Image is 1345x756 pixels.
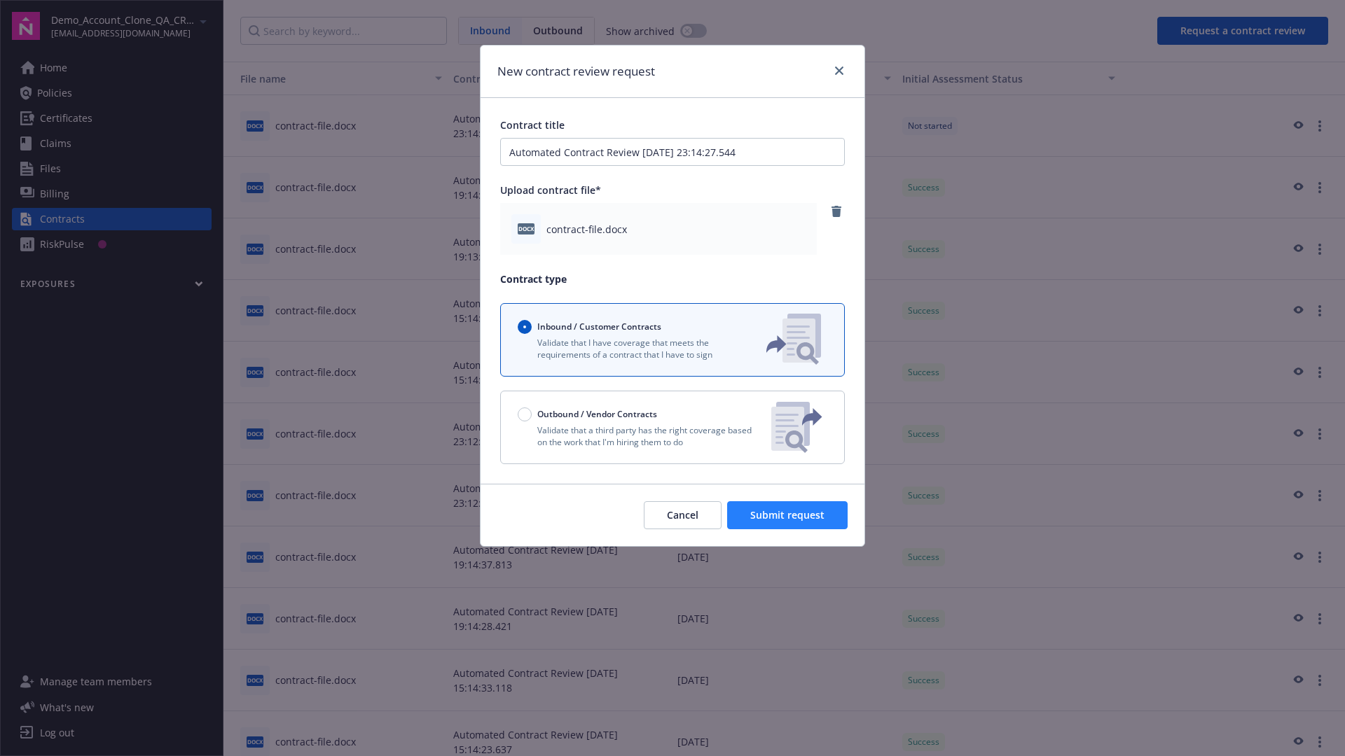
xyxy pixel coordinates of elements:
[518,320,532,334] input: Inbound / Customer Contracts
[537,321,661,332] span: Inbound / Customer Contracts
[497,62,655,80] h1: New contract review request
[518,424,760,448] p: Validate that a third party has the right coverage based on the work that I'm hiring them to do
[750,508,825,521] span: Submit request
[667,508,698,521] span: Cancel
[644,501,722,529] button: Cancel
[500,303,845,377] button: Inbound / Customer ContractsValidate that I have coverage that meets the requirements of a contra...
[727,501,848,529] button: Submit request
[537,408,657,420] span: Outbound / Vendor Contracts
[546,222,627,237] span: contract-file.docx
[500,391,845,464] button: Outbound / Vendor ContractsValidate that a third party has the right coverage based on the work t...
[500,272,845,286] p: Contract type
[518,223,534,234] span: docx
[518,337,743,360] p: Validate that I have coverage that meets the requirements of a contract that I have to sign
[500,183,601,197] span: Upload contract file*
[518,407,532,421] input: Outbound / Vendor Contracts
[500,138,845,166] input: Enter a title for this contract
[831,62,848,79] a: close
[500,118,565,132] span: Contract title
[828,203,845,220] a: remove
